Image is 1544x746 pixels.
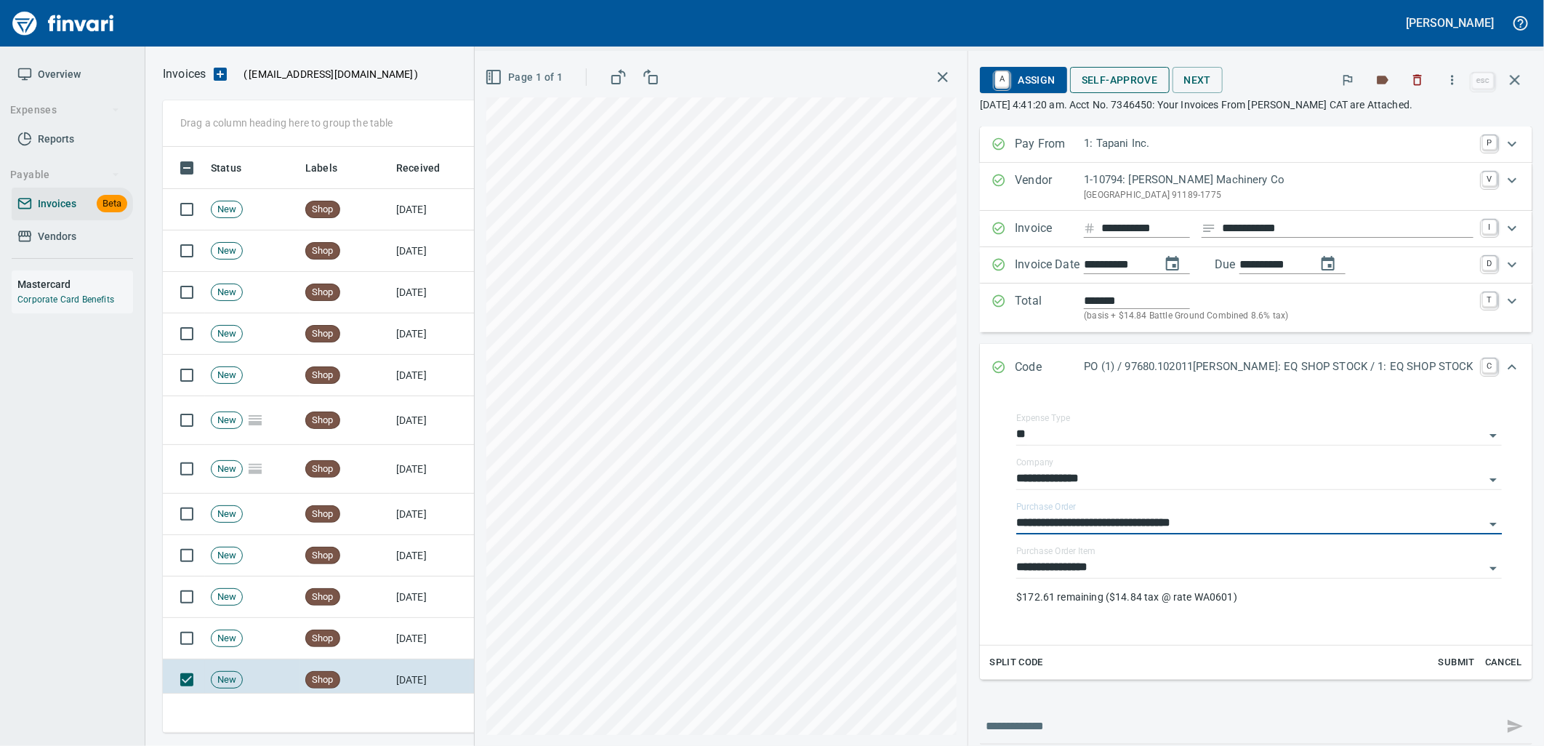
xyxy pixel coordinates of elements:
td: [DATE] [390,230,470,272]
a: Corporate Card Benefits [17,294,114,305]
td: [PERSON_NAME] Group Peterbilt([MEDICAL_DATA]) (1-38196) [470,494,616,535]
span: This records your message into the invoice and notifies anyone mentioned [1497,709,1532,744]
span: New [212,327,242,341]
td: [DATE] [390,396,470,445]
td: [DATE] [390,659,470,701]
button: Submit [1434,651,1480,674]
p: 1: Tapani Inc. [1084,135,1473,152]
span: Shop [306,549,339,563]
span: Shop [306,508,339,521]
td: Western States Equipment Co. (1-11113) [470,396,616,445]
span: New [212,590,242,604]
img: Finvari [9,6,118,41]
button: Next [1173,67,1223,94]
button: Cancel [1480,651,1527,674]
button: Open [1483,470,1503,490]
button: Open [1483,425,1503,446]
a: D [1482,256,1497,270]
p: [DATE] 4:41:20 am. Acct No. 7346450: Your Invoices From [PERSON_NAME] CAT are Attached. [980,97,1532,112]
span: Next [1184,71,1212,89]
td: [PERSON_NAME] Group Peterbilt([MEDICAL_DATA]) (1-38196) [470,535,616,577]
h5: [PERSON_NAME] [1407,15,1494,31]
a: InvoicesBeta [12,188,133,220]
p: Drag a column heading here to group the table [180,116,393,130]
label: Expense Type [1016,414,1070,423]
button: Expenses [4,97,126,124]
td: Potter Webster Company Inc (1-10818) [470,272,616,313]
span: Shop [306,414,339,428]
td: [PERSON_NAME] Machinery Co (1-10794) [470,659,616,701]
button: Flag [1332,64,1364,96]
span: Shop [306,327,339,341]
span: Received [396,159,459,177]
button: Payable [4,161,126,188]
p: Invoice Date [1015,256,1084,275]
span: Labels [305,159,356,177]
a: I [1482,220,1497,234]
span: New [212,632,242,646]
a: Reports [12,123,133,156]
p: Code [1015,358,1084,377]
a: Overview [12,58,133,91]
span: Shop [306,244,339,258]
span: New [212,549,242,563]
td: Western States Equipment Co. (1-11113) [470,445,616,494]
div: Expand [980,163,1532,211]
span: Payable [10,166,120,184]
span: Shop [306,203,339,217]
div: Expand [980,344,1532,392]
span: New [212,369,242,382]
span: Shop [306,632,339,646]
button: Upload an Invoice [206,65,235,83]
p: Invoices [163,65,206,83]
td: [DATE] [390,577,470,618]
a: C [1482,358,1497,373]
p: Vendor [1015,172,1084,202]
h6: Mastercard [17,276,133,292]
a: T [1482,292,1497,307]
span: Shop [306,369,339,382]
span: Labels [305,159,337,177]
span: Close invoice [1468,63,1532,97]
span: Shop [306,673,339,687]
td: [DATE] [390,494,470,535]
div: Expand [980,284,1532,332]
span: New [212,244,242,258]
button: Open [1483,514,1503,534]
span: Invoices [38,195,76,213]
p: ( ) [235,67,419,81]
p: Pay From [1015,135,1084,154]
label: Purchase Order [1016,503,1077,512]
span: [EMAIL_ADDRESS][DOMAIN_NAME] [247,67,414,81]
td: [PERSON_NAME] Machinery Inc (1-10774) [470,577,616,618]
a: A [995,71,1009,87]
td: Potter Webster Company Inc (1-10818) [470,313,616,355]
span: Shop [306,462,339,476]
div: Expand [980,247,1532,284]
span: Reports [38,130,74,148]
p: Invoice [1015,220,1084,238]
button: Labels [1367,64,1399,96]
td: [PERSON_NAME] Brothers, Inc. (1-10059) [470,230,616,272]
span: Self-Approve [1082,71,1158,89]
a: P [1482,135,1497,150]
svg: Invoice number [1084,220,1095,237]
span: Split Code [989,654,1043,671]
a: V [1482,172,1497,186]
span: Received [396,159,440,177]
p: $172.61 remaining ($14.84 tax @ rate WA0601) [1016,590,1502,604]
a: Vendors [12,220,133,253]
span: Shop [306,590,339,604]
div: Expand [980,392,1532,680]
div: Expand [980,211,1532,247]
span: Overview [38,65,81,84]
button: Open [1483,558,1503,579]
button: Discard [1402,64,1434,96]
label: Purchase Order Item [1016,548,1095,556]
td: [DATE] [390,535,470,577]
button: Split Code [986,651,1047,674]
button: AAssign [980,67,1066,93]
button: Page 1 of 1 [482,64,568,91]
td: [DATE] [390,189,470,230]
